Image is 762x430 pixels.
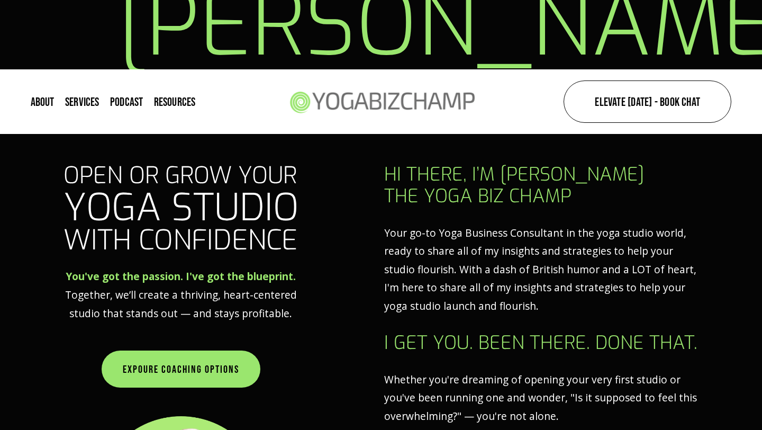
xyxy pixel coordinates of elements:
span: Open or Grow Your [63,160,297,191]
strong: You've got the passion. I've got the blueprint. [66,269,296,283]
span: Yoga Studio [63,183,298,232]
a: Podcast [110,94,143,109]
iframe: chipbot-button-iframe [601,268,759,427]
img: Yoga Biz Champ [283,77,480,126]
span: Resources [154,96,196,107]
a: About [31,94,55,109]
p: Your go-to Yoga Business Consultant in the yoga studio world, ready to share all of my insights a... [384,224,698,316]
a: Elevate [DATE] - Book Chat [564,80,731,123]
span: with Confidence [63,222,297,258]
a: EXPOURE COACHING OPTIONS [102,351,260,388]
p: Together, we’ll create a thriving, heart-centered studio that stands out — and stays profitable. [63,267,298,322]
a: Services [65,94,99,109]
h3: hi there, i’m [PERSON_NAME] the yoga biz champ [384,164,698,207]
a: folder dropdown [154,94,196,109]
h3: i get you. Been there. Done that. [384,333,698,354]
